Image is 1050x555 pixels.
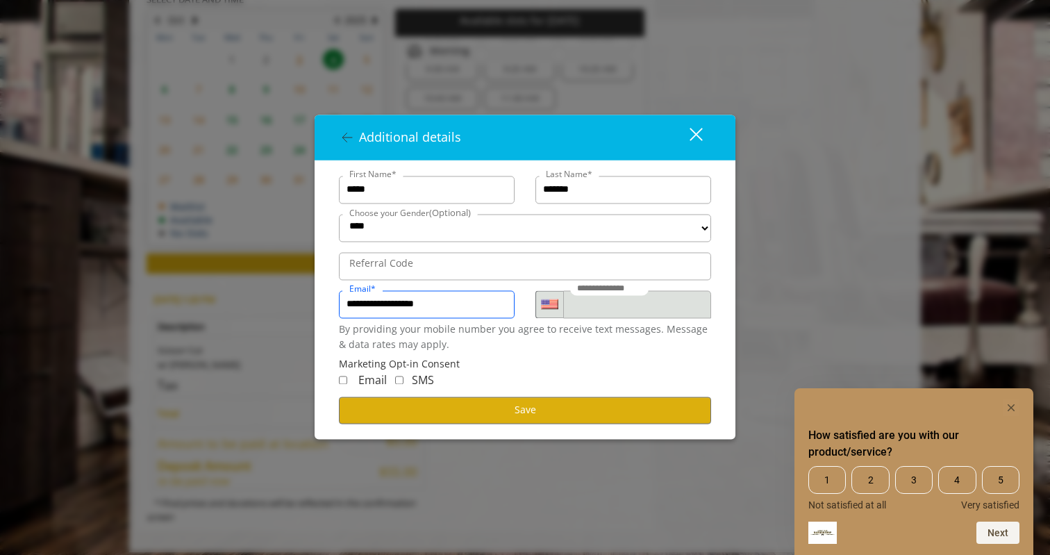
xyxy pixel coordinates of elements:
[339,322,711,353] div: By providing your mobile number you agree to receive text messages. Message & data rates may apply.
[851,466,889,494] span: 2
[429,206,471,219] span: (Optional)
[339,356,711,372] div: Marketing Opt-in Consent
[961,499,1019,511] span: Very satisfied
[535,176,711,204] input: Lastname
[339,290,515,318] input: Email
[895,466,933,494] span: 3
[339,176,515,204] input: FirstName
[339,397,711,424] button: Save
[976,522,1019,544] button: Next question
[808,427,1019,461] h2: How satisfied are you with our product/service? Select an option from 1 to 5, with 1 being Not sa...
[339,214,711,242] select: Choose your Gender
[358,372,387,388] span: Email
[982,466,1019,494] span: 5
[1003,399,1019,416] button: Hide survey
[808,399,1019,544] div: How satisfied are you with our product/service? Select an option from 1 to 5, with 1 being Not sa...
[342,256,420,271] label: Referral Code
[342,282,383,295] label: Email*
[664,123,711,151] button: close dialog
[342,167,403,181] label: First Name*
[808,466,846,494] span: 1
[808,499,886,511] span: Not satisfied at all
[339,252,711,280] input: ReferralCode
[539,167,599,181] label: Last Name*
[515,404,536,417] span: Save
[395,376,403,384] input: Receive Marketing SMS
[938,466,976,494] span: 4
[674,127,701,148] div: close dialog
[412,372,434,388] span: SMS
[342,206,478,220] label: Choose your Gender
[359,129,461,145] span: Additional details
[535,290,563,318] div: Country
[339,376,347,384] input: Receive Marketing Email
[808,466,1019,511] div: How satisfied are you with our product/service? Select an option from 1 to 5, with 1 being Not sa...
